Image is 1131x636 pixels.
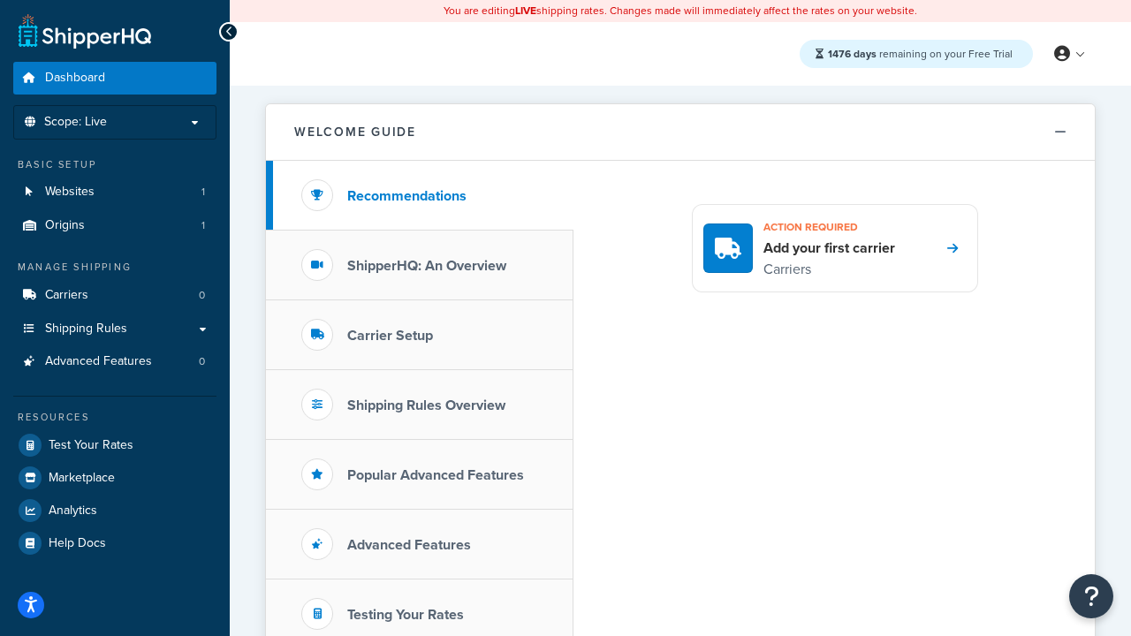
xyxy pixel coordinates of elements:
h3: Advanced Features [347,537,471,553]
a: Help Docs [13,527,216,559]
h3: Recommendations [347,188,467,204]
span: 1 [201,218,205,233]
h3: Carrier Setup [347,328,433,344]
button: Welcome Guide [266,104,1095,161]
button: Open Resource Center [1069,574,1113,618]
span: Websites [45,185,95,200]
h3: ShipperHQ: An Overview [347,258,506,274]
h3: Action required [763,216,895,238]
li: Carriers [13,279,216,312]
span: Origins [45,218,85,233]
div: Basic Setup [13,157,216,172]
span: Shipping Rules [45,322,127,337]
h2: Welcome Guide [294,125,416,139]
li: Websites [13,176,216,208]
a: Dashboard [13,62,216,95]
span: 1 [201,185,205,200]
a: Shipping Rules [13,313,216,345]
span: remaining on your Free Trial [828,46,1013,62]
h3: Popular Advanced Features [347,467,524,483]
a: Analytics [13,495,216,526]
p: Carriers [763,258,895,281]
div: Resources [13,410,216,425]
span: Scope: Live [44,115,107,130]
span: Advanced Features [45,354,152,369]
a: Carriers0 [13,279,216,312]
div: Manage Shipping [13,260,216,275]
span: Carriers [45,288,88,303]
span: Help Docs [49,536,106,551]
a: Websites1 [13,176,216,208]
h3: Shipping Rules Overview [347,397,505,413]
a: Marketplace [13,462,216,494]
a: Test Your Rates [13,429,216,461]
a: Advanced Features0 [13,345,216,378]
h3: Testing Your Rates [347,607,464,623]
span: Test Your Rates [49,438,133,453]
span: Dashboard [45,71,105,86]
span: Marketplace [49,471,115,486]
h4: Add your first carrier [763,238,895,258]
li: Advanced Features [13,345,216,378]
strong: 1476 days [828,46,877,62]
span: Analytics [49,503,97,519]
a: Origins1 [13,209,216,242]
b: LIVE [515,3,536,19]
span: 0 [199,288,205,303]
li: Origins [13,209,216,242]
span: 0 [199,354,205,369]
